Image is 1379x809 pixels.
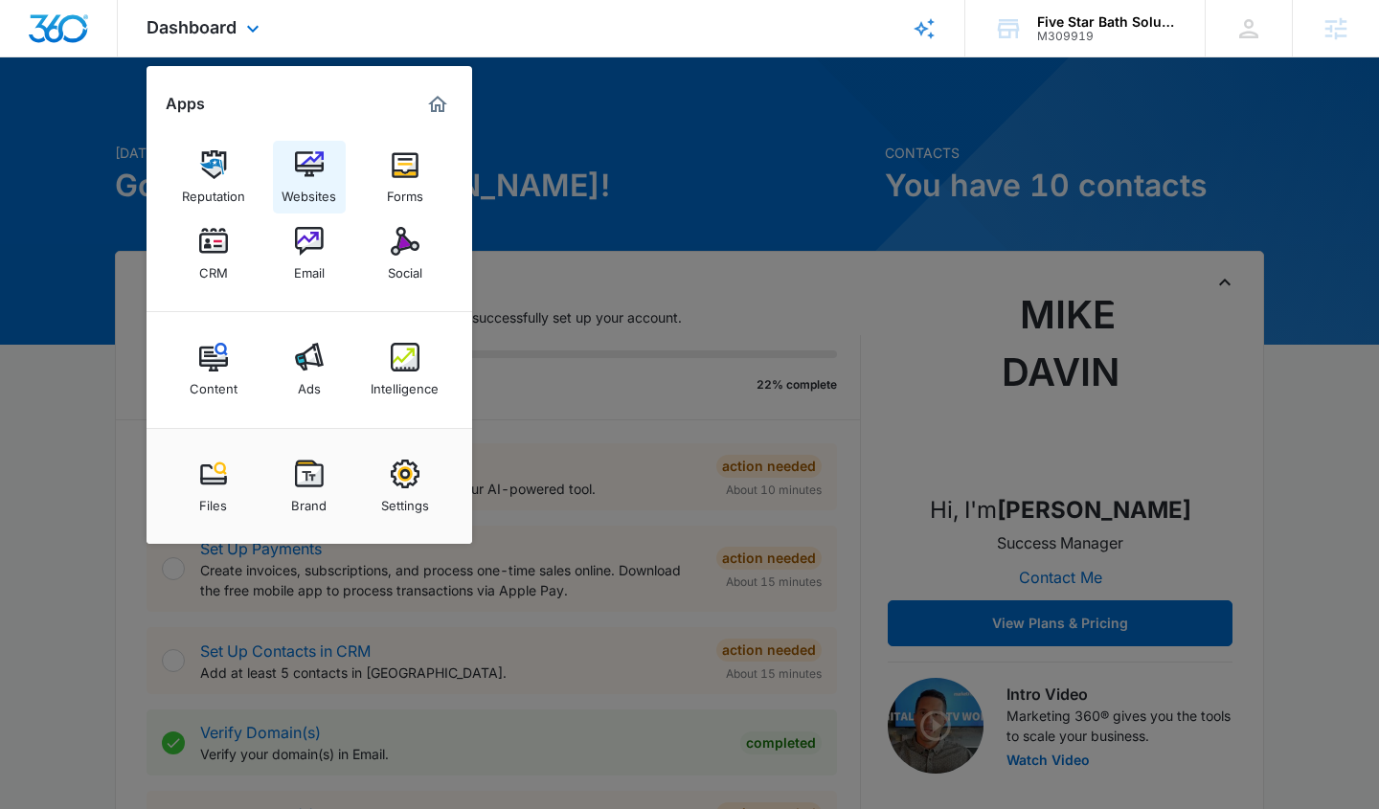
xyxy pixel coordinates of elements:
[182,179,245,204] div: Reputation
[422,89,453,120] a: Marketing 360® Dashboard
[298,371,321,396] div: Ads
[371,371,439,396] div: Intelligence
[381,488,429,513] div: Settings
[273,333,346,406] a: Ads
[273,217,346,290] a: Email
[199,488,227,513] div: Files
[273,141,346,213] a: Websites
[291,488,327,513] div: Brand
[177,141,250,213] a: Reputation
[166,95,205,113] h2: Apps
[1037,30,1177,43] div: account id
[177,450,250,523] a: Files
[199,256,228,281] div: CRM
[369,217,441,290] a: Social
[369,333,441,406] a: Intelligence
[1037,14,1177,30] div: account name
[190,371,237,396] div: Content
[388,256,422,281] div: Social
[177,217,250,290] a: CRM
[147,17,237,37] span: Dashboard
[369,450,441,523] a: Settings
[294,256,325,281] div: Email
[282,179,336,204] div: Websites
[387,179,423,204] div: Forms
[369,141,441,213] a: Forms
[273,450,346,523] a: Brand
[177,333,250,406] a: Content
